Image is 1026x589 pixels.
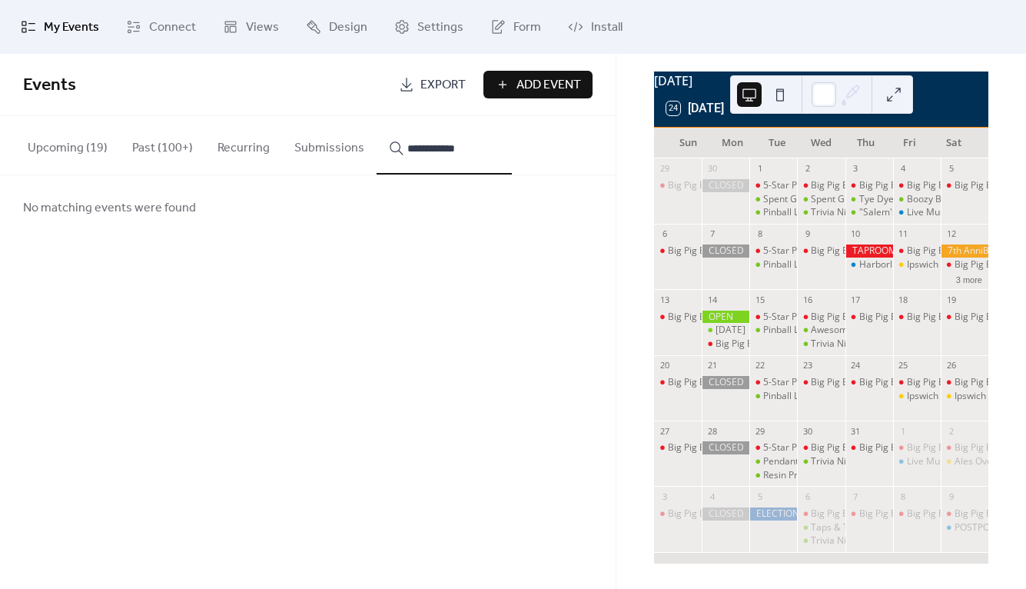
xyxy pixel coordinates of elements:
[668,376,719,389] div: Big Pig BBQ
[811,338,860,351] div: Trivia Night
[811,206,860,219] div: Trivia Night
[479,6,553,48] a: Form
[811,441,862,454] div: Big Pig BBQ
[749,469,797,482] div: Resin Pressed Flower Tray & Charcuterie Workshop
[898,294,909,305] div: 18
[556,6,634,48] a: Install
[797,324,845,337] div: Awesome Ipswich Pitch Night
[754,360,765,371] div: 22
[893,179,941,192] div: Big Pig BBQ
[955,376,1005,389] div: Big Pig BBQ
[797,179,845,192] div: Big Pig BBQ
[888,128,932,158] div: Fri
[845,258,893,271] div: Harborlight Community Partners Annual Fundraiser
[483,71,593,98] button: Add Event
[811,324,935,337] div: Awesome Ipswich Pitch Night
[661,98,729,119] button: 24[DATE]
[941,455,988,468] div: Ales Over ALS
[654,311,702,324] div: Big Pig BBQ
[15,116,120,173] button: Upcoming (19)
[763,324,825,337] div: Pinball League
[754,163,765,175] div: 1
[763,390,825,403] div: Pinball League
[893,507,941,521] div: Big Pig BBQ
[702,507,749,521] div: CLOSED
[749,258,797,271] div: Pinball League
[749,206,797,219] div: Pinball League
[755,128,799,158] div: Tue
[898,425,909,437] div: 1
[850,294,862,305] div: 17
[945,163,957,175] div: 5
[754,491,765,502] div: 5
[513,18,541,37] span: Form
[668,507,719,521] div: Big Pig BBQ
[845,441,893,454] div: Big Pig BBQ
[893,455,941,468] div: Live Music: Ethan Kaczowka & Adam Saylor Jazz Duo
[843,128,888,158] div: Thu
[811,245,862,258] div: Big Pig BBQ
[845,193,893,206] div: Tye Dye True North T-shirt Class
[702,441,749,454] div: CLOSED
[898,228,909,240] div: 11
[893,390,941,403] div: Ipswich Illumination
[516,76,581,95] span: Add Event
[23,199,196,218] span: No matching events were found
[941,311,988,324] div: Big Pig BBQ
[845,179,893,192] div: Big Pig BBQ
[749,455,797,468] div: Pendant & Pint Class
[654,441,702,454] div: Big Pig BBQ
[763,179,885,192] div: 5-Star Phresh Phood Pop-Up
[845,376,893,389] div: Big Pig BBQ
[659,294,670,305] div: 13
[294,6,379,48] a: Design
[668,179,719,192] div: Big Pig BBQ
[282,116,377,173] button: Submissions
[907,245,958,258] div: Big Pig BBQ
[797,534,845,547] div: Trivia Night
[941,376,988,389] div: Big Pig BBQ
[654,245,702,258] div: Big Pig BBQ
[659,163,670,175] div: 29
[950,272,988,285] button: 3 more
[859,179,910,192] div: Big Pig BBQ
[659,228,670,240] div: 6
[654,179,702,192] div: Big Pig BBQ
[850,360,862,371] div: 24
[749,441,797,454] div: 5-Star Phresh Phood Pop-Up
[811,311,862,324] div: Big Pig BBQ
[802,163,813,175] div: 2
[797,311,845,324] div: Big Pig BBQ
[941,441,988,454] div: Big Pig BBQ
[716,338,766,351] div: Big Pig BBQ
[387,71,477,98] a: Export
[802,425,813,437] div: 30
[907,193,975,206] div: Boozy Book Fair
[811,521,934,534] div: Taps & Trees Seaglass Class
[668,311,719,324] div: Big Pig BBQ
[706,163,718,175] div: 30
[845,245,893,258] div: TAPROOM CLOSED
[659,491,670,502] div: 3
[941,179,988,192] div: Big Pig BBQ
[955,179,1005,192] div: Big Pig BBQ
[763,258,825,271] div: Pinball League
[797,338,845,351] div: Trivia Night
[591,18,623,37] span: Install
[797,245,845,258] div: Big Pig BBQ
[702,338,749,351] div: Big Pig BBQ
[859,193,998,206] div: Tye Dye True North T-shirt Class
[811,507,862,521] div: Big Pig BBQ
[668,245,719,258] div: Big Pig BBQ
[754,294,765,305] div: 15
[749,245,797,258] div: 5-Star Phresh Phood Pop-Up
[702,245,749,258] div: CLOSED
[811,179,862,192] div: Big Pig BBQ
[811,376,862,389] div: Big Pig BBQ
[797,455,845,468] div: Trivia Night
[706,491,718,502] div: 4
[893,206,941,219] div: Live Music: Ethan Kaczowka & Adam Saylor Jazz Duo
[205,116,282,173] button: Recurring
[893,193,941,206] div: Boozy Book Fair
